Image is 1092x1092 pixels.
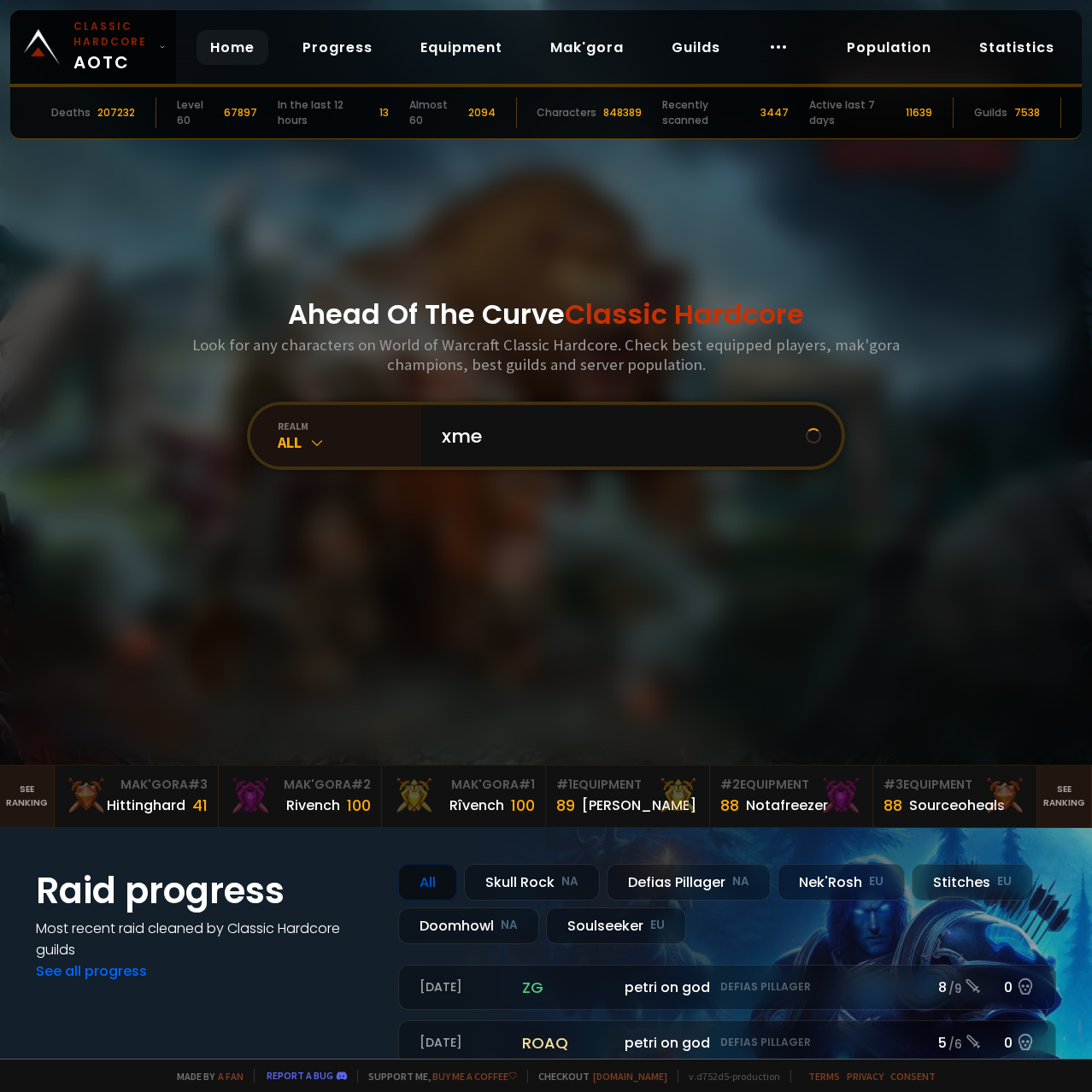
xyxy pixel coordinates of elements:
div: All [398,864,457,901]
div: Guilds [974,105,1007,120]
div: 41 [192,794,208,817]
div: Sourceoheals [909,795,1005,816]
div: Hittinghard [107,795,185,816]
small: NA [561,873,578,890]
div: Equipment [720,776,863,794]
a: Terms [808,1070,840,1083]
span: Classic Hardcore [565,295,804,333]
div: Defias Pillager [607,864,771,901]
a: [DATE]roaqpetri on godDefias Pillager5 /60 [398,1020,1056,1066]
a: See all progress [36,961,147,981]
a: #2Equipment88Notafreezer [710,766,874,827]
div: In the last 12 hours [278,97,373,128]
a: Report a bug [267,1069,333,1082]
a: Buy me a coffee [432,1070,517,1083]
span: # 3 [884,776,903,793]
a: Home [197,30,268,65]
a: Progress [289,30,386,65]
div: 11639 [906,105,932,120]
a: Consent [890,1070,936,1083]
span: Support me, [357,1070,517,1083]
div: 848389 [603,105,642,120]
div: 89 [556,794,575,817]
div: Rivench [286,795,340,816]
div: 2094 [468,105,496,120]
div: 100 [347,794,371,817]
a: Mak'Gora#3Hittinghard41 [55,766,219,827]
a: Privacy [847,1070,884,1083]
span: AOTC [73,19,152,75]
a: Mak'gora [537,30,637,65]
div: 88 [720,794,739,817]
a: Equipment [407,30,516,65]
div: Recently scanned [662,97,753,128]
a: Guilds [658,30,734,65]
small: Classic Hardcore [73,19,152,50]
small: NA [732,873,749,890]
a: [DOMAIN_NAME] [593,1070,667,1083]
div: 88 [884,794,902,817]
div: realm [278,420,421,432]
div: All [278,432,421,452]
a: Population [833,30,945,65]
div: Level 60 [177,97,217,128]
div: Deaths [51,105,91,120]
div: Stitches [912,864,1033,901]
span: Checkout [527,1070,667,1083]
div: Rîvench [449,795,504,816]
div: Notafreezer [746,795,828,816]
div: Equipment [884,776,1026,794]
a: [DATE]zgpetri on godDefias Pillager8 /90 [398,965,1056,1010]
div: 207232 [97,105,135,120]
small: EU [997,873,1012,890]
div: Nek'Rosh [778,864,905,901]
span: # 1 [556,776,572,793]
a: a fan [218,1070,244,1083]
h1: Ahead Of The Curve [288,294,804,335]
div: 7538 [1014,105,1040,120]
div: 3447 [760,105,789,120]
small: EU [650,917,665,934]
a: Mak'Gora#2Rivench100 [219,766,383,827]
div: 100 [511,794,535,817]
span: v. d752d5 - production [678,1070,780,1083]
div: Active last 7 days [809,97,899,128]
div: Skull Rock [464,864,600,901]
div: Doomhowl [398,907,539,944]
input: Search a character... [432,405,806,467]
span: # 1 [519,776,535,793]
a: #1Equipment89[PERSON_NAME] [546,766,710,827]
h4: Most recent raid cleaned by Classic Hardcore guilds [36,918,378,960]
a: Statistics [966,30,1068,65]
span: Made by [167,1070,244,1083]
small: EU [869,873,884,890]
div: Almost 60 [409,97,461,128]
h1: Raid progress [36,864,378,918]
a: Seeranking [1037,766,1092,827]
div: Mak'Gora [392,776,535,794]
span: # 3 [188,776,208,793]
small: NA [501,917,518,934]
a: #3Equipment88Sourceoheals [873,766,1037,827]
a: Classic HardcoreAOTC [10,10,176,84]
h3: Look for any characters on World of Warcraft Classic Hardcore. Check best equipped players, mak'g... [185,335,907,374]
span: # 2 [720,776,740,793]
div: 67897 [224,105,257,120]
div: Mak'Gora [229,776,372,794]
a: Mak'Gora#1Rîvench100 [382,766,546,827]
div: Characters [537,105,596,120]
div: 13 [379,105,389,120]
span: # 2 [351,776,371,793]
div: [PERSON_NAME] [582,795,696,816]
div: Mak'Gora [65,776,208,794]
div: Soulseeker [546,907,686,944]
div: Equipment [556,776,699,794]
